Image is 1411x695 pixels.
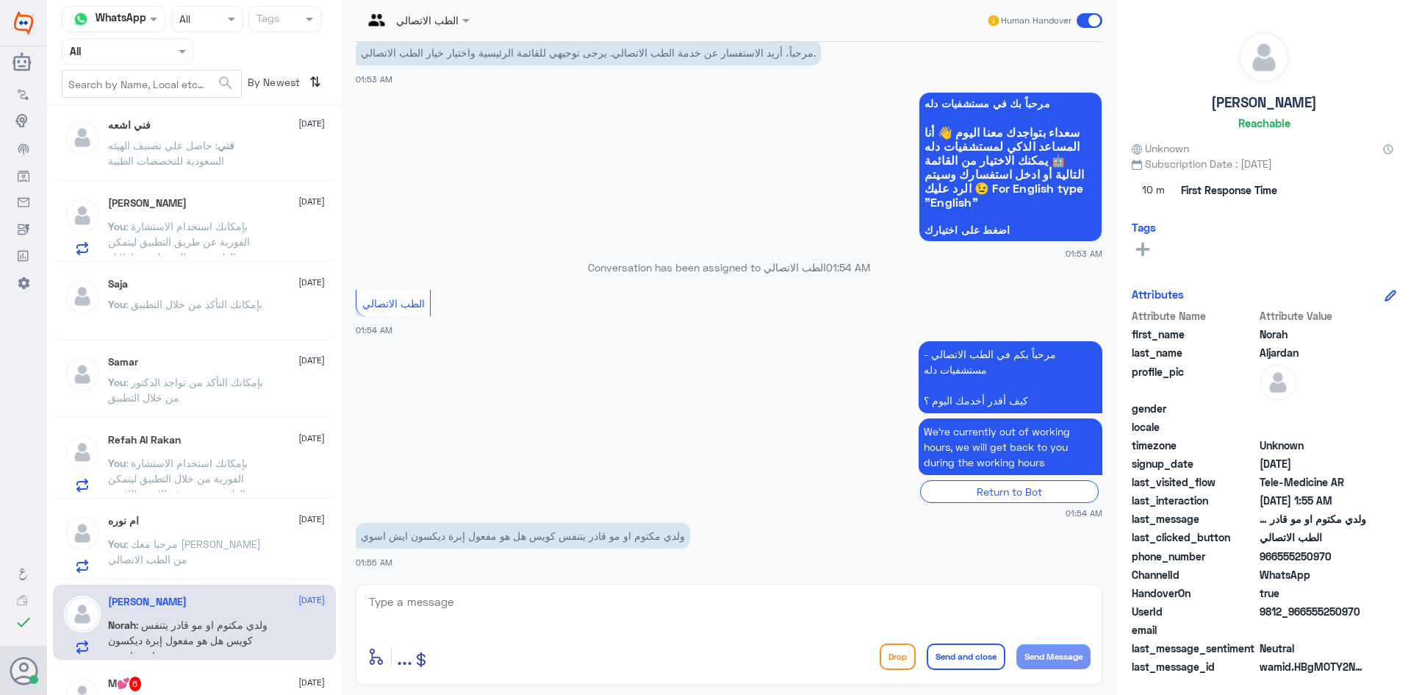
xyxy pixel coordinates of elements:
[919,341,1102,413] p: 15/9/2025, 1:54 AM
[108,139,224,167] span: : حاصل علي تصنيف الهيئه السعودية للتخصصات الطبية
[15,613,32,631] i: check
[298,195,325,208] span: [DATE]
[64,278,101,315] img: defaultAdmin.png
[826,261,870,274] span: 01:54 AM
[108,298,126,310] span: You
[218,139,234,152] span: فني
[356,325,392,335] span: 01:54 AM
[64,356,101,393] img: defaultAdmin.png
[64,434,101,471] img: defaultAdmin.png
[64,119,101,156] img: defaultAdmin.png
[362,297,425,310] span: الطب الاتصالي
[108,457,126,469] span: You
[1260,567,1366,582] span: 2
[1132,456,1257,471] span: signup_date
[356,260,1102,275] p: Conversation has been assigned to الطب الاتصالي
[1260,419,1366,435] span: null
[1132,585,1257,601] span: HandoverOn
[1132,493,1257,508] span: last_interaction
[1132,530,1257,545] span: last_clicked_button
[1260,622,1366,638] span: null
[1132,641,1257,656] span: last_message_sentiment
[880,644,916,670] button: Drop
[1132,177,1176,204] span: 10 m
[1132,549,1257,564] span: phone_number
[10,657,37,685] button: Avatar
[217,71,234,96] button: search
[919,418,1102,475] p: 15/9/2025, 1:54 AM
[298,432,325,445] span: [DATE]
[1181,182,1277,198] span: First Response Time
[298,276,325,289] span: [DATE]
[397,640,412,673] button: ...
[397,643,412,669] span: ...
[242,70,304,99] span: By Newest
[108,220,126,232] span: You
[1260,511,1366,527] span: ولدي مكتوم او مو قادر يتنفس كويس هل هو مفعول إبرة ديكسون ايش اسوي
[64,197,101,234] img: defaultAdmin.png
[108,220,250,263] span: : بإمكانك استخدام الاستشارة الفورية عن طريق التطبيق ليتمكن الطبيب من الرد على تساؤلاتك
[298,117,325,130] span: [DATE]
[1211,94,1317,111] h5: [PERSON_NAME]
[356,40,821,65] p: 15/9/2025, 1:53 AM
[1260,474,1366,490] span: Tele-Medicine AR
[108,278,128,291] h5: Saja
[1132,221,1156,234] h6: Tags
[1132,327,1257,342] span: first_name
[217,74,234,92] span: search
[1132,604,1257,619] span: UserId
[1260,493,1366,508] span: 2025-09-14T22:55:12.829Z
[64,515,101,552] img: defaultAdmin.png
[924,224,1096,236] span: اضغط على اختيارك
[1238,116,1290,129] h6: Reachable
[1260,308,1366,324] span: Attribute Value
[1132,622,1257,638] span: email
[356,74,392,84] span: 01:53 AM
[108,356,138,368] h5: Samar
[108,434,181,446] h5: Refah Al Rakan
[108,677,142,691] h5: M💕
[70,8,92,30] img: whatsapp.png
[927,644,1005,670] button: Send and close
[108,457,248,500] span: : بإمكانك استخدام الاستشارة الفورية من خلال التطبيق ليتمكن الطبيب من صرف الادوية اللازمة
[1260,456,1366,471] span: 2025-09-14T22:53:52.646Z
[1132,345,1257,360] span: last_name
[1260,585,1366,601] span: true
[1066,507,1102,519] span: 01:54 AM
[309,70,321,94] i: ⇅
[1260,641,1366,656] span: 0
[1001,14,1071,27] span: Human Handover
[1066,247,1102,260] span: 01:53 AM
[1132,140,1189,156] span: Unknown
[108,376,263,404] span: : بإمكانك التأكد من تواجد الدكتور من خلال التطبيق
[108,515,139,527] h5: ام نوره
[1260,327,1366,342] span: Norah
[1260,659,1366,674] span: wamid.HBgMOTY2NTU1MjUwOTcwFQIAEhgUM0E5MUQ0NUZGNUI4MzBGREE4NkYA
[1132,438,1257,453] span: timezone
[64,596,101,632] img: defaultAdmin.png
[356,523,690,549] p: 15/9/2025, 1:55 AM
[1260,530,1366,545] span: الطب الاتصالي
[1132,401,1257,416] span: gender
[1260,549,1366,564] span: 966555250970
[298,594,325,607] span: [DATE]
[356,557,392,567] span: 01:55 AM
[1132,567,1257,582] span: ChannelId
[1132,288,1184,301] h6: Attributes
[108,619,136,631] span: Norah
[1132,156,1396,171] span: Subscription Date : [DATE]
[14,11,33,35] img: Widebot Logo
[108,619,268,662] span: : ولدي مكتوم او مو قادر يتنفس كويس هل هو مفعول إبرة ديكسون ايش اسوي
[1016,644,1091,669] button: Send Message
[298,354,325,367] span: [DATE]
[254,10,280,29] div: Tags
[1260,345,1366,360] span: Aljardan
[1260,604,1366,619] span: 9812_966555250970
[62,71,241,97] input: Search by Name, Local etc…
[108,538,261,566] span: : مرحبا معك [PERSON_NAME] من الطب الاتصالي
[108,538,126,550] span: You
[1132,659,1257,674] span: last_message_id
[1260,364,1296,401] img: defaultAdmin.png
[1260,401,1366,416] span: null
[108,596,187,608] h5: Norah Aljardan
